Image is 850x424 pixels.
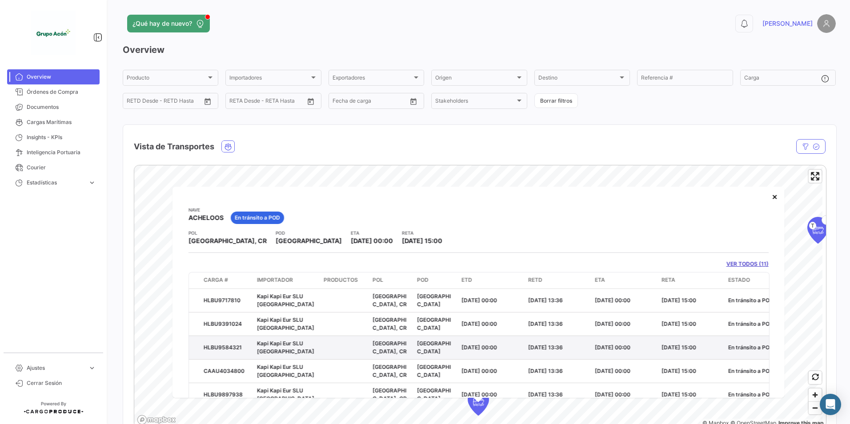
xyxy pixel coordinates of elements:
button: Open calendar [407,95,420,108]
a: Inteligencia Portuaria [7,145,100,160]
button: Open calendar [304,95,317,108]
datatable-header-cell: RETD [525,272,591,288]
div: HLBU9584321 [204,343,250,351]
span: Estadísticas [27,179,84,187]
img: placeholder-user.png [817,14,836,33]
span: [GEOGRAPHIC_DATA] [417,363,451,378]
span: [DATE] 15:00 [662,296,696,303]
span: Courier [27,164,96,172]
span: ACHELOOS [188,213,224,222]
datatable-header-cell: Estado [725,272,780,288]
app-card-info-title: POD [276,229,342,236]
div: Map marker [807,217,829,244]
a: Courier [7,160,100,175]
span: [GEOGRAPHIC_DATA] [417,292,451,307]
span: [GEOGRAPHIC_DATA], CR [373,340,407,354]
span: [DATE] 00:00 [595,320,630,327]
span: ETA [595,276,605,284]
span: [DATE] 00:00 [461,344,497,350]
button: Borrar filtros [534,93,578,108]
span: ETD [461,276,472,284]
datatable-header-cell: Productos [320,272,369,288]
span: [GEOGRAPHIC_DATA] [276,236,342,245]
button: Open calendar [201,95,214,108]
h4: Vista de Transportes [134,140,214,153]
span: Origen [435,76,515,82]
span: [GEOGRAPHIC_DATA] [417,387,451,401]
span: [DATE] 15:00 [662,391,696,397]
span: Importadores [229,76,309,82]
datatable-header-cell: RETA [658,272,725,288]
input: Hasta [149,99,184,105]
span: Importador [257,276,293,284]
span: ¿Qué hay de nuevo? [132,19,192,28]
span: [DATE] 00:00 [595,391,630,397]
datatable-header-cell: Carga # [200,272,253,288]
span: [GEOGRAPHIC_DATA], CR [373,387,407,401]
span: En tránsito a POD [728,391,774,397]
span: Documentos [27,103,96,111]
span: expand_more [88,364,96,372]
span: Zoom out [809,402,822,414]
span: Carga # [204,276,228,284]
span: [DATE] 13:36 [528,391,563,397]
span: [GEOGRAPHIC_DATA] [417,316,451,331]
span: Estado [728,276,750,284]
div: CAAU4034800 [204,367,250,375]
span: [DATE] 00:00 [351,237,393,244]
button: Zoom in [809,388,822,401]
span: [PERSON_NAME] [762,19,813,28]
app-card-info-title: RETA [402,229,442,236]
span: Cargas Marítimas [27,118,96,126]
button: Close popup [766,188,783,205]
app-card-info-title: Nave [188,206,224,213]
span: [GEOGRAPHIC_DATA], CR [188,236,267,245]
span: [GEOGRAPHIC_DATA], CR [373,316,407,331]
input: Hasta [252,99,287,105]
span: [DATE] 13:36 [528,367,563,374]
span: [GEOGRAPHIC_DATA] [417,340,451,354]
span: [DATE] 00:00 [461,367,497,374]
span: [DATE] 00:00 [461,296,497,303]
span: [DATE] 15:00 [402,237,442,244]
h3: Overview [123,44,836,56]
span: [DATE] 15:00 [662,320,696,327]
span: [DATE] 13:36 [528,320,563,327]
span: Kapi Kapi Eur SLU [GEOGRAPHIC_DATA] [257,387,314,401]
span: [GEOGRAPHIC_DATA], CR [373,363,407,378]
span: [DATE] 00:00 [595,367,630,374]
span: [DATE] 00:00 [595,296,630,303]
app-card-info-title: POL [188,229,267,236]
span: expand_more [88,179,96,187]
div: Abrir Intercom Messenger [820,394,841,415]
button: Zoom out [809,401,822,414]
app-card-info-title: ETA [351,229,393,236]
div: Map marker [468,389,489,416]
div: HLBU9897938 [204,390,250,398]
a: VER TODOS (11) [726,260,768,268]
input: Desde [229,99,245,105]
span: [DATE] 00:00 [595,344,630,350]
span: Productos [324,276,358,284]
datatable-header-cell: Importador [253,272,320,288]
span: Inteligencia Portuaria [27,148,96,156]
span: En tránsito a POD [728,320,774,327]
span: [DATE] 15:00 [662,344,696,350]
span: T [809,222,816,229]
datatable-header-cell: POD [413,272,458,288]
datatable-header-cell: ETD [458,272,525,288]
img: 1f3d66c5-6a2d-4a07-a58d-3a8e9bbc88ff.jpeg [31,11,76,55]
span: RETD [528,276,542,284]
span: Kapi Kapi Eur SLU [GEOGRAPHIC_DATA] [257,340,314,354]
a: Insights - KPIs [7,130,100,145]
span: Destino [538,76,618,82]
span: POL [373,276,383,284]
div: HLBU9717810 [204,296,250,304]
span: Insights - KPIs [27,133,96,141]
span: [GEOGRAPHIC_DATA], CR [373,292,407,307]
span: Stakeholders [435,99,515,105]
a: Cargas Marítimas [7,115,100,130]
span: Kapi Kapi Eur SLU [GEOGRAPHIC_DATA] [257,292,314,307]
span: POD [417,276,429,284]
